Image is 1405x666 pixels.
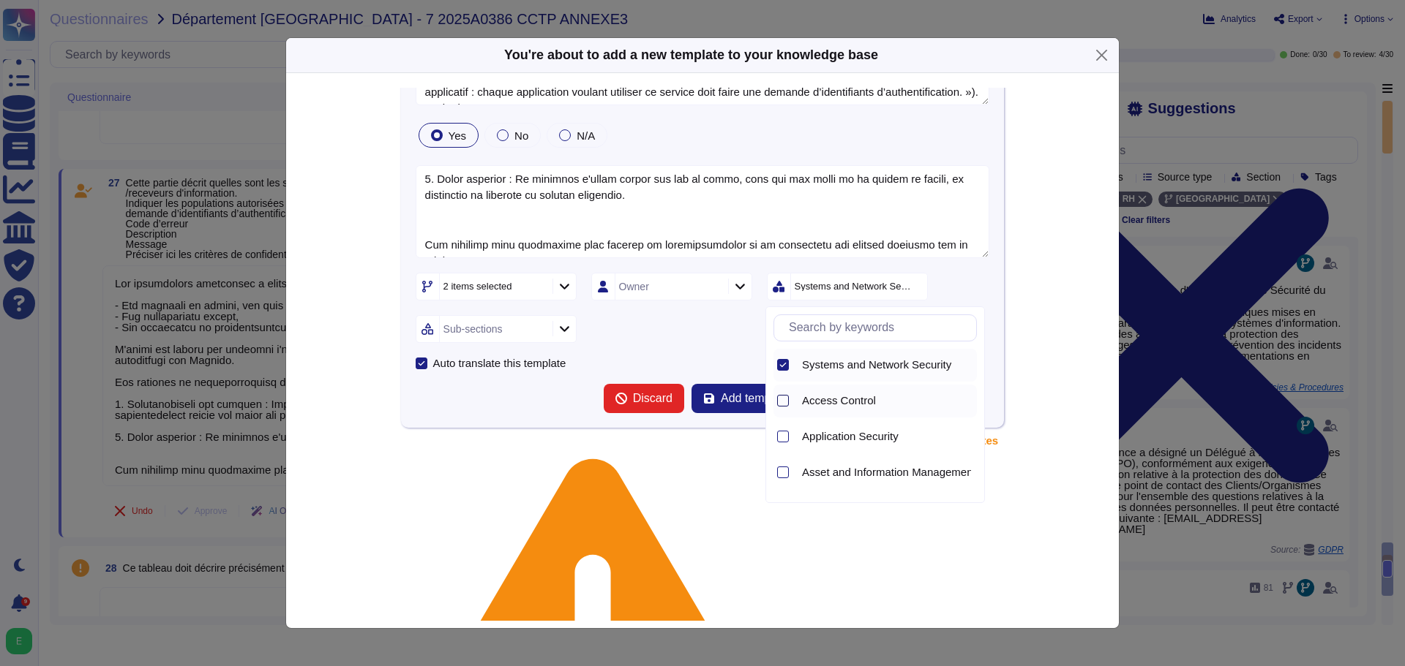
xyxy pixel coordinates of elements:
span: Application Security [802,430,899,443]
div: Systems and Network Security [795,281,913,291]
button: Discard [604,384,684,413]
button: Close [1090,44,1113,67]
span: Yes [449,129,466,142]
div: Asset and Information Management [796,456,977,489]
div: Asset Management [796,492,977,525]
span: Asset and Information Management [802,466,976,479]
b: You're about to add a new template to your knowledge base [504,48,878,62]
div: Application Security [802,430,971,443]
input: Search by keywords [782,315,976,341]
span: Discard [633,393,672,404]
div: Asset and Information Management [802,466,971,479]
div: Access Control [802,394,971,407]
div: Auto translate this template [433,357,566,368]
div: Owner [619,281,649,292]
button: Add template [692,384,801,413]
div: 2 items selected [443,281,512,291]
span: N/A [577,129,595,142]
span: Add template [721,393,790,404]
div: Systems and Network Security [796,349,977,382]
span: Systems and Network Security [802,358,951,371]
span: Access Control [802,394,876,407]
span: No [514,129,528,142]
div: Sub-sections [443,324,503,334]
div: Application Security [796,420,977,453]
div: Systems and Network Security [802,358,971,371]
textarea: Lor ipsumdolors ametconsec a elitsedd ei tempori utlabore : - Etd magnaali en admini, ven quis no... [416,165,990,258]
div: Access Control [796,385,977,417]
